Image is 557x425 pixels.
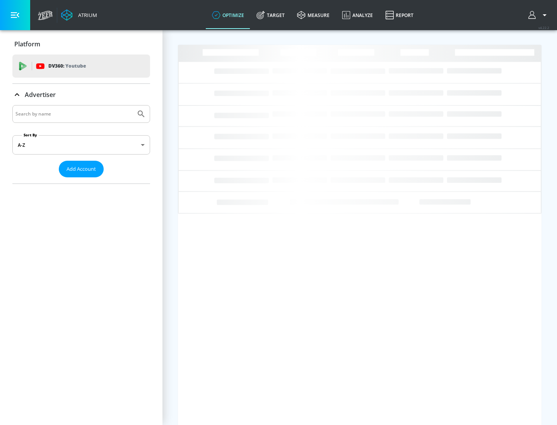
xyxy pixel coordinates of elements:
[15,109,133,119] input: Search by name
[22,133,39,138] label: Sort By
[67,165,96,173] span: Add Account
[59,161,104,177] button: Add Account
[336,1,379,29] a: Analyze
[25,90,56,99] p: Advertiser
[250,1,291,29] a: Target
[12,54,150,78] div: DV360: Youtube
[12,84,150,105] div: Advertiser
[12,105,150,184] div: Advertiser
[14,40,40,48] p: Platform
[65,62,86,70] p: Youtube
[206,1,250,29] a: optimize
[61,9,97,21] a: Atrium
[48,62,86,70] p: DV360:
[12,135,150,155] div: A-Z
[75,12,97,19] div: Atrium
[12,33,150,55] div: Platform
[12,177,150,184] nav: list of Advertiser
[379,1,420,29] a: Report
[538,25,549,30] span: v 4.22.2
[291,1,336,29] a: measure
